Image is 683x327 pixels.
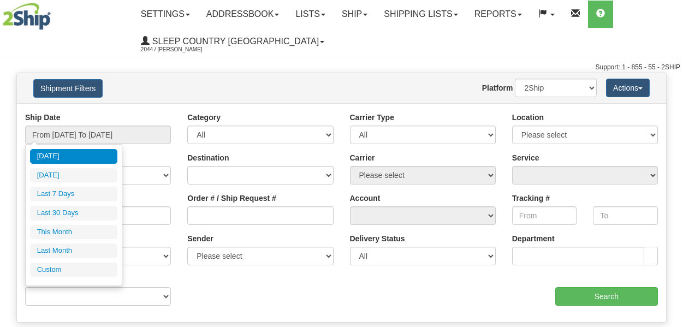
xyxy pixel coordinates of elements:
[30,187,117,201] li: Last 7 Days
[287,1,333,28] a: Lists
[555,287,658,306] input: Search
[3,3,51,30] img: logo2044.jpg
[187,112,221,123] label: Category
[606,79,650,97] button: Actions
[3,63,680,72] div: Support: 1 - 855 - 55 - 2SHIP
[466,1,530,28] a: Reports
[593,206,658,225] input: To
[658,108,682,219] iframe: chat widget
[33,79,103,98] button: Shipment Filters
[512,112,544,123] label: Location
[150,37,319,46] span: Sleep Country [GEOGRAPHIC_DATA]
[198,1,288,28] a: Addressbook
[187,233,213,244] label: Sender
[25,112,61,123] label: Ship Date
[30,168,117,183] li: [DATE]
[30,149,117,164] li: [DATE]
[30,263,117,277] li: Custom
[187,152,229,163] label: Destination
[350,152,375,163] label: Carrier
[512,206,577,225] input: From
[482,82,513,93] label: Platform
[334,1,376,28] a: Ship
[133,1,198,28] a: Settings
[376,1,466,28] a: Shipping lists
[350,233,405,244] label: Delivery Status
[133,28,332,55] a: Sleep Country [GEOGRAPHIC_DATA] 2044 / [PERSON_NAME]
[350,193,381,204] label: Account
[350,112,394,123] label: Carrier Type
[512,233,555,244] label: Department
[141,44,223,55] span: 2044 / [PERSON_NAME]
[30,243,117,258] li: Last Month
[512,193,550,204] label: Tracking #
[30,225,117,240] li: This Month
[187,193,276,204] label: Order # / Ship Request #
[30,206,117,221] li: Last 30 Days
[512,152,539,163] label: Service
